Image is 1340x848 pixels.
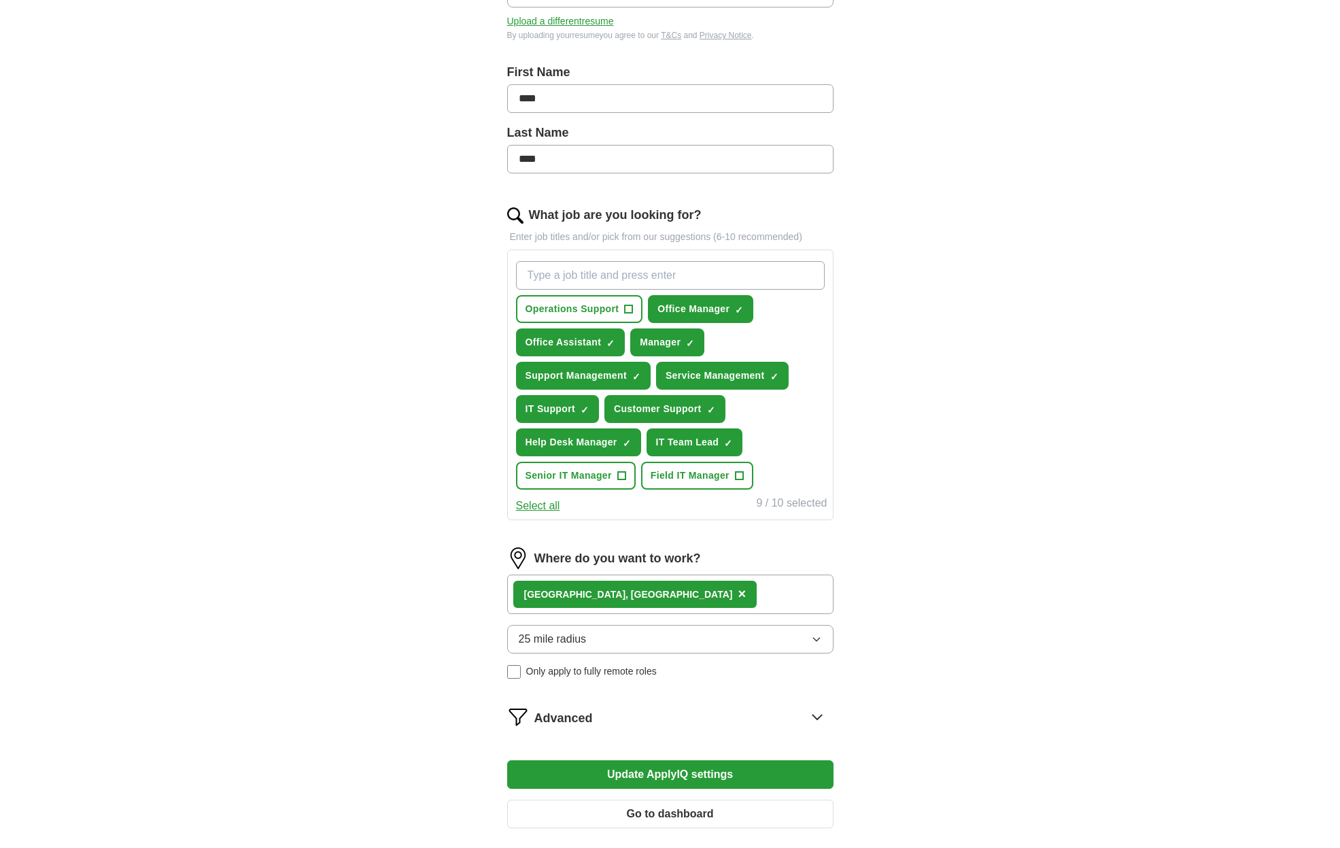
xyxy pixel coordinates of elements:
[641,462,753,490] button: Field IT Manager
[516,498,560,514] button: Select all
[507,547,529,569] img: location.png
[507,124,834,142] label: Last Name
[666,369,765,383] span: Service Management
[661,31,681,40] a: T&Cs
[738,586,746,601] span: ×
[516,261,825,290] input: Type a job title and press enter
[516,462,636,490] button: Senior IT Manager
[526,302,619,316] span: Operations Support
[656,362,789,390] button: Service Management✓
[516,362,651,390] button: Support Management✓
[526,435,617,450] span: Help Desk Manager
[770,371,778,382] span: ✓
[507,625,834,654] button: 25 mile radius
[524,588,733,602] div: [GEOGRAPHIC_DATA], [GEOGRAPHIC_DATA]
[623,438,631,449] span: ✓
[724,438,732,449] span: ✓
[529,206,702,224] label: What job are you looking for?
[656,435,719,450] span: IT Team Lead
[630,328,704,356] button: Manager✓
[526,664,657,679] span: Only apply to fully remote roles
[756,495,827,514] div: 9 / 10 selected
[526,369,627,383] span: Support Management
[507,800,834,828] button: Go to dashboard
[526,335,602,350] span: Office Assistant
[516,428,641,456] button: Help Desk Manager✓
[526,469,612,483] span: Senior IT Manager
[640,335,681,350] span: Manager
[534,549,701,568] label: Where do you want to work?
[534,709,593,728] span: Advanced
[614,402,702,416] span: Customer Support
[516,328,625,356] button: Office Assistant✓
[507,29,834,41] div: By uploading your resume you agree to our and .
[707,405,715,415] span: ✓
[516,295,643,323] button: Operations Support
[507,207,523,224] img: search.png
[648,295,753,323] button: Office Manager✓
[632,371,640,382] span: ✓
[526,402,576,416] span: IT Support
[516,395,600,423] button: IT Support✓
[507,63,834,82] label: First Name
[604,395,725,423] button: Customer Support✓
[647,428,743,456] button: IT Team Lead✓
[507,14,614,29] button: Upload a differentresume
[606,338,615,349] span: ✓
[700,31,752,40] a: Privacy Notice
[686,338,694,349] span: ✓
[581,405,589,415] span: ✓
[507,760,834,789] button: Update ApplyIQ settings
[507,230,834,244] p: Enter job titles and/or pick from our suggestions (6-10 recommended)
[651,469,729,483] span: Field IT Manager
[735,305,743,316] span: ✓
[507,665,521,679] input: Only apply to fully remote roles
[657,302,729,316] span: Office Manager
[519,631,587,647] span: 25 mile radius
[507,706,529,728] img: filter
[738,584,746,605] button: ×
